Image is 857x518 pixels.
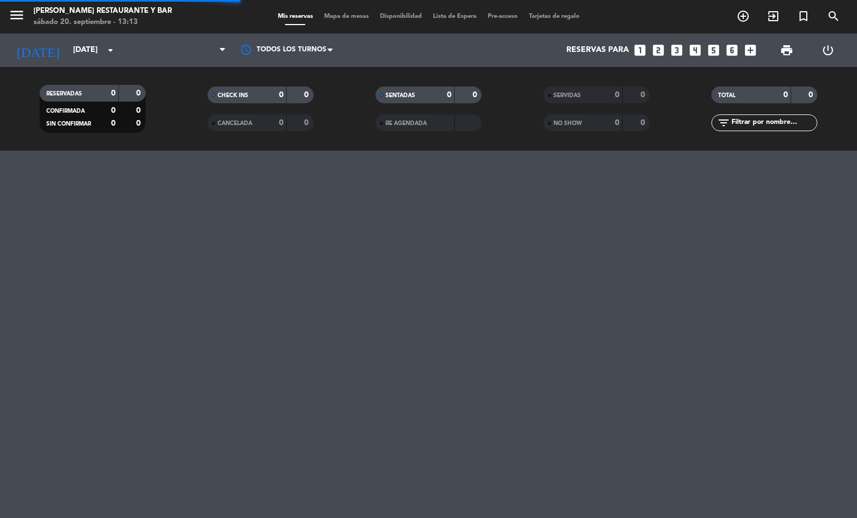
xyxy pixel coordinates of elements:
[136,119,143,127] strong: 0
[736,9,750,23] i: add_circle_outline
[46,91,82,97] span: RESERVADAS
[136,107,143,114] strong: 0
[46,121,91,127] span: SIN CONFIRMAR
[272,13,319,20] span: Mis reservas
[304,91,311,99] strong: 0
[111,107,115,114] strong: 0
[279,119,283,127] strong: 0
[319,13,374,20] span: Mapa de mesas
[8,38,68,63] i: [DATE]
[651,43,666,57] i: looks_two
[104,44,117,57] i: arrow_drop_down
[447,91,451,99] strong: 0
[386,93,415,98] span: SENTADAS
[279,91,283,99] strong: 0
[633,43,647,57] i: looks_one
[473,91,479,99] strong: 0
[111,119,115,127] strong: 0
[807,33,849,67] div: LOG OUT
[706,43,721,57] i: looks_5
[523,13,585,20] span: Tarjetas de regalo
[641,119,647,127] strong: 0
[615,119,619,127] strong: 0
[780,44,793,57] span: print
[33,17,172,28] div: sábado 20. septiembre - 13:13
[821,44,835,57] i: power_settings_new
[553,121,582,126] span: NO SHOW
[304,119,311,127] strong: 0
[33,6,172,17] div: [PERSON_NAME] Restaurante y Bar
[566,46,629,55] span: Reservas para
[218,121,252,126] span: CANCELADA
[46,108,85,114] span: CONFIRMADA
[374,13,427,20] span: Disponibilidad
[553,93,581,98] span: SERVIDAS
[827,9,840,23] i: search
[718,93,735,98] span: TOTAL
[767,9,780,23] i: exit_to_app
[427,13,482,20] span: Lista de Espera
[783,91,788,99] strong: 0
[8,7,25,27] button: menu
[218,93,248,98] span: CHECK INS
[670,43,684,57] i: looks_3
[111,89,115,97] strong: 0
[725,43,739,57] i: looks_6
[136,89,143,97] strong: 0
[730,117,817,129] input: Filtrar por nombre...
[641,91,647,99] strong: 0
[717,116,730,129] i: filter_list
[797,9,810,23] i: turned_in_not
[615,91,619,99] strong: 0
[688,43,702,57] i: looks_4
[743,43,758,57] i: add_box
[386,121,427,126] span: RE AGENDADA
[808,91,815,99] strong: 0
[8,7,25,23] i: menu
[482,13,523,20] span: Pre-acceso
